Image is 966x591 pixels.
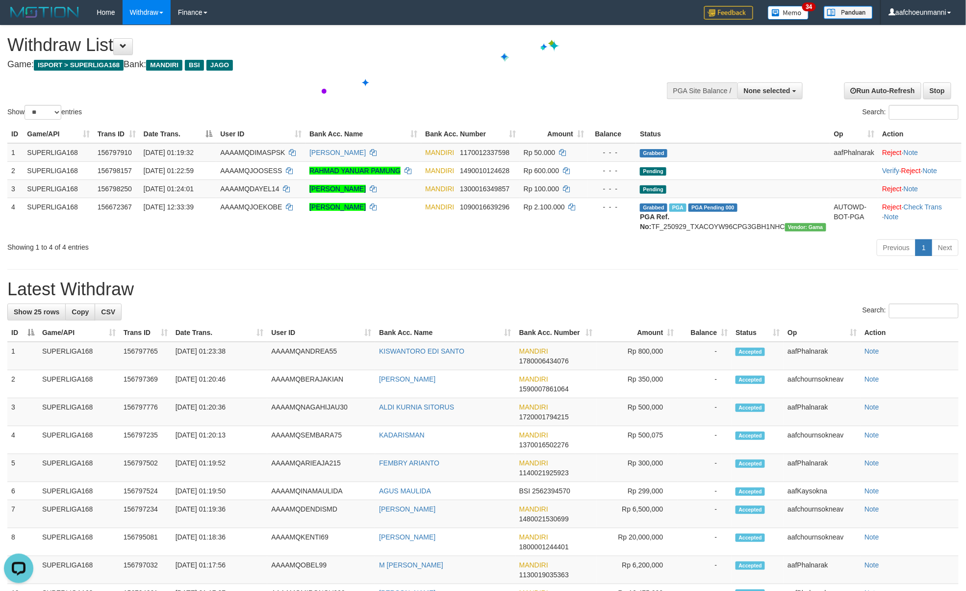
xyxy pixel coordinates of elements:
[144,167,194,175] span: [DATE] 01:22:59
[864,459,879,467] a: Note
[878,198,962,235] td: · ·
[120,398,172,426] td: 156797776
[640,185,666,194] span: Pending
[736,506,765,514] span: Accepted
[267,556,375,584] td: AAAAMQOBEL99
[784,500,861,528] td: aafchournsokneav
[38,426,120,454] td: SUPERLIGA168
[267,454,375,482] td: AAAAMQARIEAJA215
[524,167,559,175] span: Rp 600.000
[519,347,548,355] span: MANDIRI
[688,204,737,212] span: PGA Pending
[172,324,268,342] th: Date Trans.: activate to sort column ascending
[736,348,765,356] span: Accepted
[863,105,959,120] label: Search:
[704,6,753,20] img: Feedback.jpg
[519,487,531,495] span: BSI
[640,213,669,231] b: PGA Ref. No:
[904,185,918,193] a: Note
[460,149,509,156] span: Copy 1170012337598 to clipboard
[120,342,172,370] td: 156797765
[7,161,23,180] td: 2
[640,149,667,157] span: Grabbed
[65,304,95,320] a: Copy
[736,562,765,570] span: Accepted
[460,167,509,175] span: Copy 1490010124628 to clipboard
[597,324,678,342] th: Amount: activate to sort column ascending
[678,324,732,342] th: Balance: activate to sort column ascending
[597,500,678,528] td: Rp 6,500,000
[172,556,268,584] td: [DATE] 01:17:56
[889,304,959,318] input: Search:
[519,385,569,393] span: Copy 1590007861064 to clipboard
[519,515,569,523] span: Copy 1480021530699 to clipboard
[519,561,548,569] span: MANDIRI
[519,543,569,551] span: Copy 1800001244401 to clipboard
[802,2,815,11] span: 34
[38,556,120,584] td: SUPERLIGA168
[172,398,268,426] td: [DATE] 01:20:36
[4,4,33,33] button: Open LiveChat chat widget
[844,82,921,99] a: Run Auto-Refresh
[524,185,559,193] span: Rp 100.000
[588,125,636,143] th: Balance
[425,185,454,193] span: MANDIRI
[23,125,93,143] th: Game/API: activate to sort column ascending
[120,500,172,528] td: 156797234
[519,533,548,541] span: MANDIRI
[72,308,89,316] span: Copy
[784,528,861,556] td: aafchournsokneav
[519,431,548,439] span: MANDIRI
[7,60,634,70] h4: Game: Bank:
[38,482,120,500] td: SUPERLIGA168
[7,370,38,398] td: 2
[882,167,899,175] a: Verify
[309,185,366,193] a: [PERSON_NAME]
[23,180,93,198] td: SUPERLIGA168
[267,370,375,398] td: AAAAMQBERAJAKIAN
[784,556,861,584] td: aafPhalnarak
[592,148,632,157] div: - - -
[784,426,861,454] td: aafchournsokneav
[784,398,861,426] td: aafPhalnarak
[592,202,632,212] div: - - -
[120,370,172,398] td: 156797369
[379,431,425,439] a: KADARISMAN
[425,149,454,156] span: MANDIRI
[7,528,38,556] td: 8
[120,528,172,556] td: 156795081
[220,203,282,211] span: AAAAMQJOEKOBE
[736,488,765,496] span: Accepted
[784,454,861,482] td: aafPhalnarak
[309,167,401,175] a: RAHMAD YANUAR PAMUNG
[220,149,285,156] span: AAAAMQDIMASPSK
[14,308,59,316] span: Show 25 rows
[520,125,588,143] th: Amount: activate to sort column ascending
[884,213,899,221] a: Note
[7,125,23,143] th: ID
[736,460,765,468] span: Accepted
[172,426,268,454] td: [DATE] 01:20:13
[216,125,305,143] th: User ID: activate to sort column ascending
[830,125,879,143] th: Op: activate to sort column ascending
[379,561,443,569] a: M [PERSON_NAME]
[597,370,678,398] td: Rp 350,000
[784,482,861,500] td: aafKaysokna
[519,413,569,421] span: Copy 1720001794215 to clipboard
[519,357,569,365] span: Copy 1780006434076 to clipboard
[38,324,120,342] th: Game/API: activate to sort column ascending
[7,342,38,370] td: 1
[864,561,879,569] a: Note
[882,185,902,193] a: Reject
[524,203,565,211] span: Rp 2.100.000
[882,149,902,156] a: Reject
[379,505,435,513] a: [PERSON_NAME]
[309,149,366,156] a: [PERSON_NAME]
[877,239,916,256] a: Previous
[597,556,678,584] td: Rp 6,200,000
[94,125,140,143] th: Trans ID: activate to sort column ascending
[678,342,732,370] td: -
[7,238,395,252] div: Showing 1 to 4 of 4 entries
[863,304,959,318] label: Search:
[678,500,732,528] td: -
